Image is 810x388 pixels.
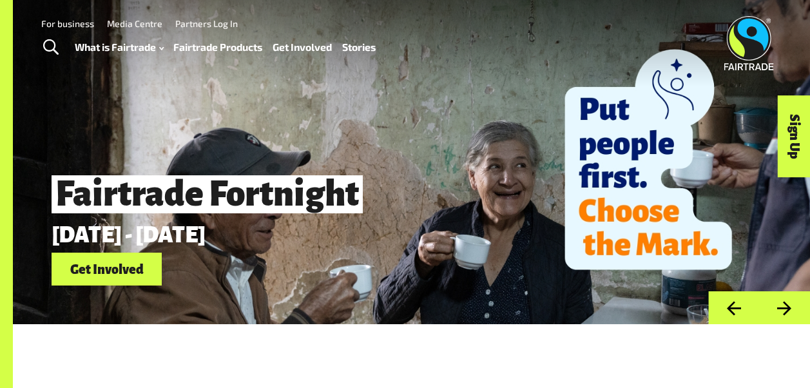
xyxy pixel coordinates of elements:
button: Next [759,291,810,324]
img: Fairtrade Australia New Zealand logo [724,16,774,70]
button: Previous [708,291,759,324]
a: Fairtrade Products [173,38,262,56]
p: [DATE] - [DATE] [52,224,649,248]
a: Get Involved [52,253,162,286]
a: Stories [342,38,376,56]
a: What is Fairtrade [75,38,164,56]
a: For business [41,18,94,29]
a: Toggle Search [35,32,66,64]
span: Fairtrade Fortnight [52,175,363,213]
a: Get Involved [273,38,332,56]
a: Partners Log In [175,18,238,29]
a: Media Centre [107,18,162,29]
